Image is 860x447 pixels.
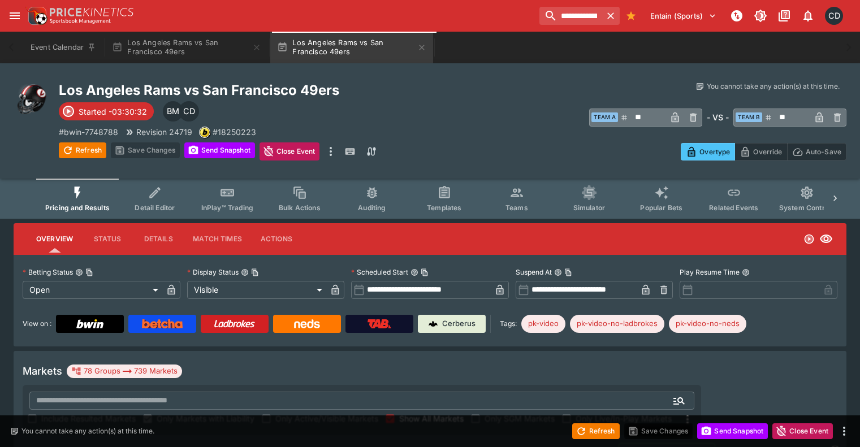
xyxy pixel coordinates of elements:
[59,126,118,138] p: Copy To Clipboard
[368,319,391,328] img: TabNZ
[187,281,327,299] div: Visible
[199,127,210,138] div: bwin
[23,267,73,277] p: Betting Status
[753,146,782,158] p: Override
[570,315,664,333] div: Betting Target: cerberus
[643,7,723,25] button: Select Tenant
[564,268,572,276] button: Copy To Clipboard
[279,203,321,212] span: Bulk Actions
[429,319,438,328] img: Cerberus
[572,423,620,439] button: Refresh
[570,318,664,329] span: pk-video-no-ladbrokes
[803,233,815,245] svg: Open
[806,146,841,158] p: Auto-Save
[135,203,175,212] span: Detail Editor
[573,203,605,212] span: Simulator
[27,225,82,253] button: Overview
[399,413,464,424] span: Show All Markets
[59,81,518,99] h2: Copy To Clipboard
[681,413,694,426] svg: More
[25,5,47,27] img: PriceKinetics Logo
[822,3,846,28] button: Cameron Duffy
[421,268,429,276] button: Copy To Clipboard
[410,268,418,276] button: Scheduled StartCopy To Clipboard
[157,413,254,424] span: Only Markets with Liability
[85,268,93,276] button: Copy To Clipboard
[539,7,602,25] input: search
[779,203,835,212] span: System Controls
[772,423,833,439] button: Close Event
[358,203,386,212] span: Auditing
[21,426,154,436] p: You cannot take any action(s) at this time.
[294,319,319,328] img: Neds
[270,32,433,63] button: Los Angeles Rams vs San Francisco 49ers
[324,142,338,160] button: more
[837,424,851,438] button: more
[179,101,199,121] div: Cameron Duffy
[5,6,25,26] button: open drawer
[697,423,768,439] button: Send Snapshot
[351,267,408,277] p: Scheduled Start
[275,413,378,424] span: Only Active/Visible Markets
[75,268,83,276] button: Betting StatusCopy To Clipboard
[774,6,794,26] button: Documentation
[669,318,746,329] span: pk-video-no-neds
[736,112,762,122] span: Team B
[23,281,162,299] div: Open
[750,6,771,26] button: Toggle light/dark mode
[71,364,178,378] div: 78 Groups 739 Markets
[241,268,249,276] button: Display StatusCopy To Clipboard
[79,106,147,118] p: Started -03:30:32
[521,315,565,333] div: Betting Target: cerberus
[163,101,183,121] div: Byron Monk
[521,318,565,329] span: pk-video
[184,142,255,158] button: Send Snapshot
[500,315,517,333] label: Tags:
[45,203,110,212] span: Pricing and Results
[200,127,210,137] img: bwin.png
[742,268,750,276] button: Play Resume Time
[23,364,62,377] h5: Markets
[699,146,730,158] p: Overtype
[105,32,268,63] button: Los Angeles Rams vs San Francisco 49ers
[681,143,846,160] div: Start From
[24,32,103,63] button: Event Calendar
[260,142,320,160] button: Close Event
[709,203,758,212] span: Related Events
[640,203,682,212] span: Popular Bets
[727,6,747,26] button: NOT Connected to PK
[187,267,239,277] p: Display Status
[707,81,840,92] p: You cannot take any action(s) at this time.
[59,142,106,158] button: Refresh
[576,413,672,424] span: Only Live/In-Play Markets
[554,268,562,276] button: Suspend AtCopy To Clipboard
[669,390,689,411] button: Open
[23,315,51,333] label: View on :
[707,111,729,123] h6: - VS -
[798,6,818,26] button: Notifications
[485,413,555,424] span: Only SGM Markets
[427,203,461,212] span: Templates
[50,19,111,24] img: Sportsbook Management
[14,81,50,118] img: american_football.png
[505,203,528,212] span: Teams
[213,126,256,138] p: Copy To Clipboard
[76,319,103,328] img: Bwin
[516,267,552,277] p: Suspend At
[591,112,618,122] span: Team A
[214,319,255,328] img: Ladbrokes
[133,225,184,253] button: Details
[251,268,259,276] button: Copy To Clipboard
[251,225,302,253] button: Actions
[681,143,735,160] button: Overtype
[819,232,833,246] svg: Visible
[680,267,740,277] p: Play Resume Time
[787,143,846,160] button: Auto-Save
[825,7,843,25] div: Cameron Duffy
[201,203,253,212] span: InPlay™ Trading
[136,126,192,138] p: Revision 24719
[184,225,251,253] button: Match Times
[734,143,787,160] button: Override
[41,413,136,424] span: Include Resulted Markets
[418,315,486,333] a: Cerberus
